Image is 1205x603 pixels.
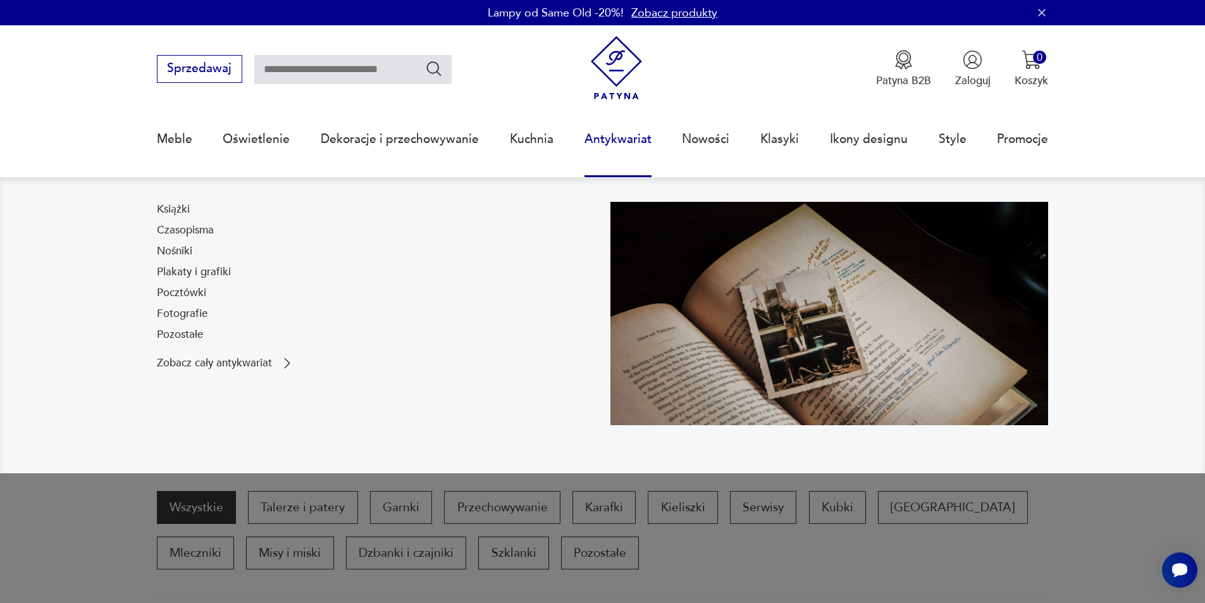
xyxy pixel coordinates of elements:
[157,327,203,342] a: Pozostałe
[157,244,192,259] a: Nośniki
[157,264,231,280] a: Plakaty i grafiki
[955,73,991,88] p: Zaloguj
[488,5,624,21] p: Lampy od Same Old -20%!
[939,110,967,168] a: Style
[157,55,242,83] button: Sprzedawaj
[157,358,272,368] p: Zobacz cały antykwariat
[876,73,931,88] p: Patyna B2B
[1033,51,1046,64] div: 0
[876,50,931,88] button: Patyna B2B
[1162,552,1197,588] iframe: Smartsupp widget button
[1015,50,1048,88] button: 0Koszyk
[584,36,648,100] img: Patyna - sklep z meblami i dekoracjami vintage
[157,285,206,301] a: Pocztówki
[682,110,729,168] a: Nowości
[830,110,908,168] a: Ikony designu
[584,110,652,168] a: Antykwariat
[321,110,479,168] a: Dekoracje i przechowywanie
[157,356,295,371] a: Zobacz cały antykwariat
[997,110,1048,168] a: Promocje
[425,59,443,78] button: Szukaj
[1022,50,1041,70] img: Ikona koszyka
[157,306,207,321] a: Fotografie
[1015,73,1048,88] p: Koszyk
[760,110,799,168] a: Klasyki
[631,5,717,21] a: Zobacz produkty
[157,65,242,75] a: Sprzedawaj
[876,50,931,88] a: Ikona medaluPatyna B2B
[894,50,913,70] img: Ikona medalu
[955,50,991,88] button: Zaloguj
[510,110,553,168] a: Kuchnia
[157,202,190,217] a: Książki
[157,223,214,238] a: Czasopisma
[223,110,290,168] a: Oświetlenie
[157,110,192,168] a: Meble
[963,50,982,70] img: Ikonka użytkownika
[610,202,1049,425] img: c8a9187830f37f141118a59c8d49ce82.jpg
